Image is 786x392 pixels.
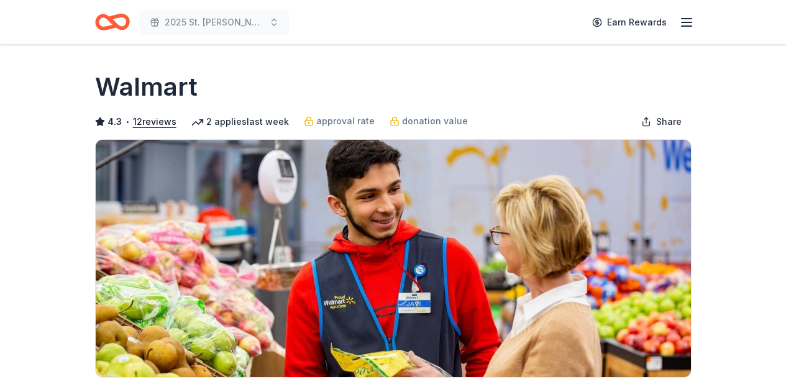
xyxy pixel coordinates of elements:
h1: Walmart [95,70,198,104]
button: 12reviews [133,114,176,129]
div: 2 applies last week [191,114,289,129]
a: Earn Rewards [585,11,674,34]
a: Home [95,7,130,37]
span: 2025 St. [PERSON_NAME] Auction [165,15,264,30]
button: Share [631,109,692,134]
button: 2025 St. [PERSON_NAME] Auction [140,10,289,35]
span: Share [656,114,682,129]
span: donation value [402,114,468,129]
span: • [125,117,129,127]
a: donation value [390,114,468,129]
img: Image for Walmart [96,140,691,377]
span: 4.3 [107,114,122,129]
span: approval rate [316,114,375,129]
a: approval rate [304,114,375,129]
